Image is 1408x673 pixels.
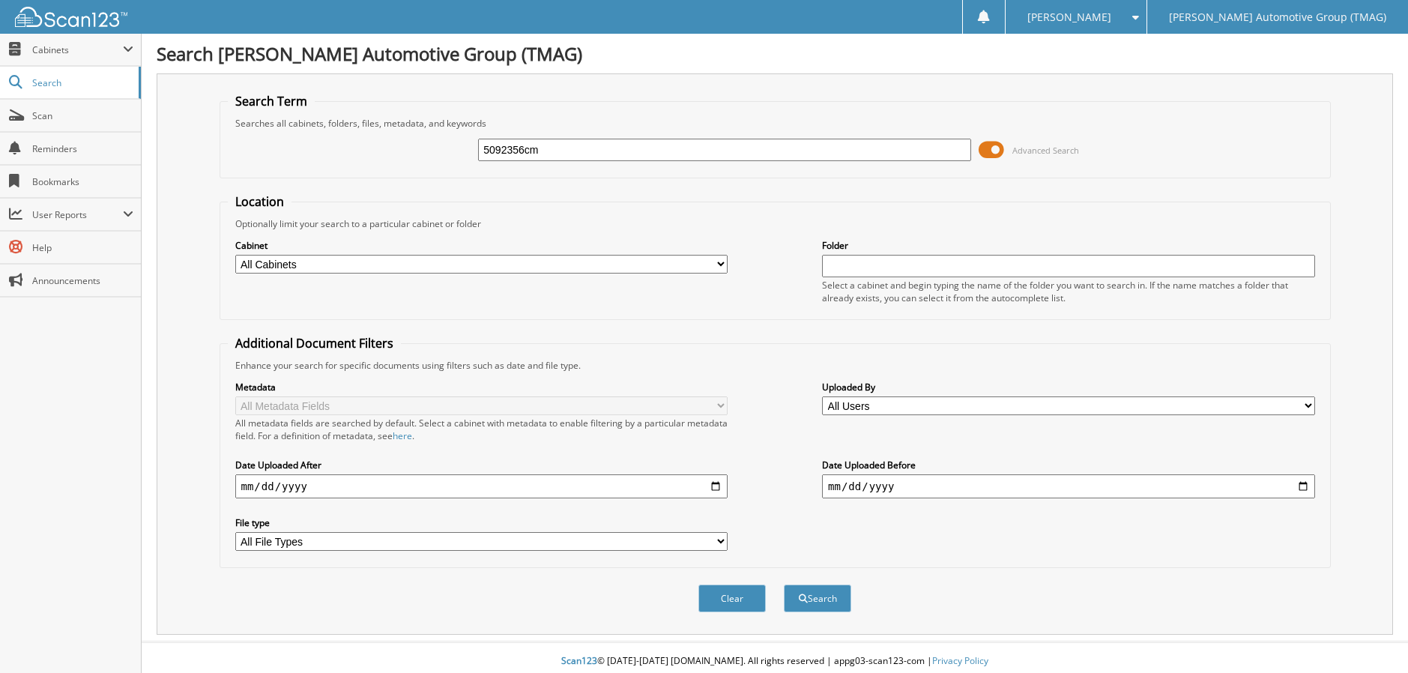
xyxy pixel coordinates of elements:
[32,208,123,221] span: User Reports
[698,585,766,612] button: Clear
[228,217,1323,230] div: Optionally limit your search to a particular cabinet or folder
[32,76,131,89] span: Search
[1012,145,1079,156] span: Advanced Search
[822,474,1314,498] input: end
[235,381,728,393] label: Metadata
[32,109,133,122] span: Scan
[1027,13,1111,22] span: [PERSON_NAME]
[822,239,1314,252] label: Folder
[15,7,127,27] img: scan123-logo-white.svg
[228,335,401,351] legend: Additional Document Filters
[228,117,1323,130] div: Searches all cabinets, folders, files, metadata, and keywords
[393,429,412,442] a: here
[32,274,133,287] span: Announcements
[932,654,988,667] a: Privacy Policy
[235,459,728,471] label: Date Uploaded After
[157,41,1393,66] h1: Search [PERSON_NAME] Automotive Group (TMAG)
[235,516,728,529] label: File type
[784,585,851,612] button: Search
[228,93,315,109] legend: Search Term
[235,474,728,498] input: start
[822,279,1314,304] div: Select a cabinet and begin typing the name of the folder you want to search in. If the name match...
[235,417,728,442] div: All metadata fields are searched by default. Select a cabinet with metadata to enable filtering b...
[822,381,1314,393] label: Uploaded By
[561,654,597,667] span: Scan123
[228,359,1323,372] div: Enhance your search for specific documents using filters such as date and file type.
[32,142,133,155] span: Reminders
[228,193,291,210] legend: Location
[32,241,133,254] span: Help
[235,239,728,252] label: Cabinet
[822,459,1314,471] label: Date Uploaded Before
[1169,13,1386,22] span: [PERSON_NAME] Automotive Group (TMAG)
[32,43,123,56] span: Cabinets
[32,175,133,188] span: Bookmarks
